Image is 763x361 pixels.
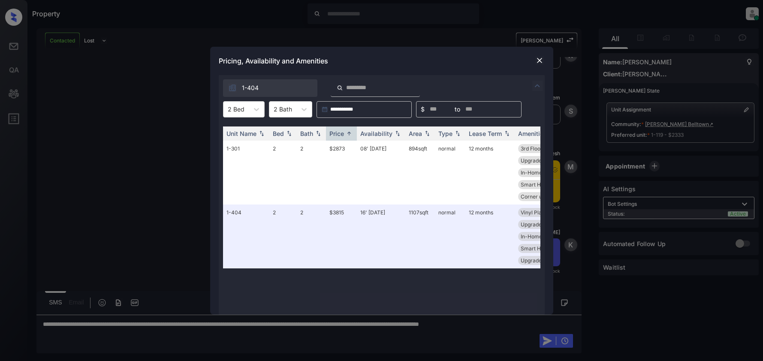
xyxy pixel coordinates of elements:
span: Upgrades: 2x2 L... [521,157,564,164]
span: Smart Home Lock [521,245,565,252]
td: 1107 sqft [405,205,435,268]
td: 2 [269,205,297,268]
span: Corner unit [521,193,548,200]
td: 16' [DATE] [357,205,405,268]
span: 3rd Floor [521,145,543,152]
img: sorting [453,130,462,136]
span: Upgraded light ... [521,257,561,264]
img: sorting [345,130,353,137]
img: sorting [285,130,293,136]
td: 1-301 [223,141,269,205]
td: 1-404 [223,205,269,268]
img: icon-zuma [228,84,237,92]
td: 08' [DATE] [357,141,405,205]
div: Bed [273,130,284,137]
td: $3815 [326,205,357,268]
img: icon-zuma [532,81,543,91]
div: Bath [300,130,313,137]
img: sorting [314,130,323,136]
img: sorting [393,130,402,136]
td: 894 sqft [405,141,435,205]
span: 1-404 [242,83,259,93]
span: $ [421,105,425,114]
td: 12 months [465,205,515,268]
td: 2 [297,141,326,205]
td: normal [435,205,465,268]
div: Unit Name [226,130,256,137]
div: Availability [360,130,392,137]
td: normal [435,141,465,205]
span: In-Home Washer ... [521,233,567,240]
td: 12 months [465,141,515,205]
td: 2 [297,205,326,268]
span: In-Home Washer ... [521,169,567,176]
span: Vinyl Plank - 2... [521,209,560,216]
div: Lease Term [469,130,502,137]
span: to [455,105,460,114]
span: Smart Home Lock [521,181,565,188]
div: Area [409,130,422,137]
div: Price [329,130,344,137]
img: icon-zuma [337,84,343,92]
div: Amenities [518,130,547,137]
td: 2 [269,141,297,205]
td: $2873 [326,141,357,205]
img: close [535,56,544,65]
img: sorting [423,130,431,136]
img: sorting [257,130,266,136]
div: Pricing, Availability and Amenities [210,47,553,75]
span: Upgrades: 2x2 L... [521,221,564,228]
div: Type [438,130,452,137]
img: sorting [503,130,511,136]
